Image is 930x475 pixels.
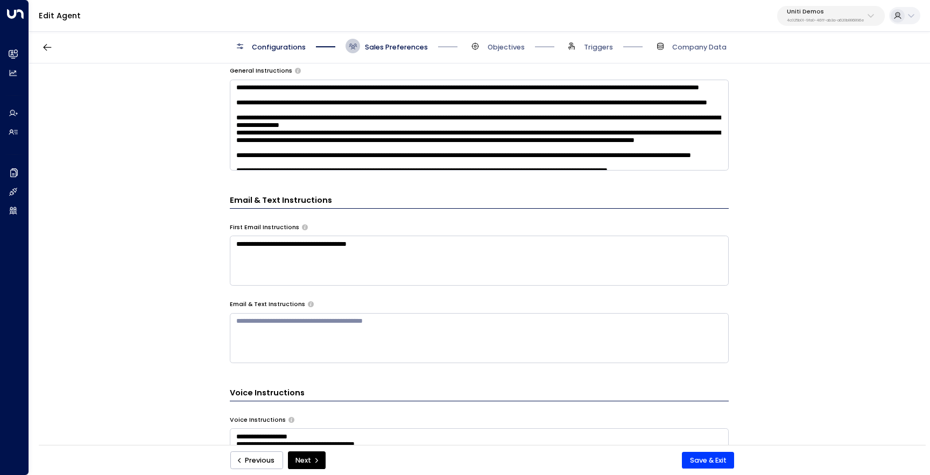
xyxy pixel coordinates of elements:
button: Provide any specific instructions you want the agent to follow when responding to leads. This app... [295,68,301,74]
button: Provide specific instructions for phone conversations, such as tone, pacing, information to empha... [288,417,294,423]
span: Triggers [584,42,613,52]
button: Previous [230,451,283,470]
label: Email & Text Instructions [230,300,305,309]
a: Edit Agent [39,10,81,21]
span: Company Data [672,42,727,52]
label: First Email Instructions [230,223,299,232]
button: Provide any specific instructions you want the agent to follow only when responding to leads via ... [308,301,314,307]
label: General Instructions [230,67,292,75]
span: Objectives [488,42,525,52]
button: Uniti Demos4c025b01-9fa0-46ff-ab3a-a620b886896e [777,6,885,26]
h3: Email & Text Instructions [230,195,729,209]
span: Configurations [252,42,306,52]
button: Save & Exit [682,452,734,469]
label: Voice Instructions [230,416,286,424]
p: 4c025b01-9fa0-46ff-ab3a-a620b886896e [787,18,864,23]
h3: Voice Instructions [230,387,729,401]
button: Specify instructions for the agent's first email only, such as introductory content, special offe... [302,224,308,230]
button: Next [288,451,326,470]
p: Uniti Demos [787,9,864,15]
span: Sales Preferences [365,42,428,52]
